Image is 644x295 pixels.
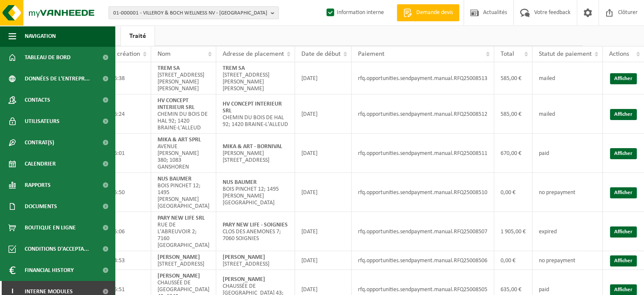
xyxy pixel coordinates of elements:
span: Statut de paiement [539,51,592,57]
a: Afficher [610,109,637,120]
span: Utilisateurs [25,111,60,132]
span: Nom [157,51,171,57]
td: CHEMIN DU BOIS DE HAL 92; 1420 BRAINE-L'ALLEUD [216,95,295,134]
strong: TREM SA [223,65,245,72]
td: rfq.opportunities.sendpayment.manual.RFQ25008512 [352,95,494,134]
span: Demande devis [414,9,455,17]
span: Contacts [25,89,50,111]
td: [DATE] [295,212,352,251]
td: [DATE] [295,134,352,173]
td: CHEMIN DU BOIS DE HAL 92; 1420 BRAINE-L'ALLEUD [151,95,216,134]
strong: NUS BAUMER [223,179,257,186]
strong: [PERSON_NAME] [223,276,265,283]
strong: TREM SA [157,65,180,72]
td: [DATE] 15:06 [87,212,151,251]
td: [PERSON_NAME][STREET_ADDRESS] [216,134,295,173]
a: Afficher [610,73,637,84]
td: 0,00 € [494,251,532,270]
span: Tableau de bord [25,47,71,68]
td: 585,00 € [494,95,532,134]
a: Demande devis [397,4,459,21]
td: [STREET_ADDRESS][PERSON_NAME][PERSON_NAME] [216,62,295,95]
span: Adresse de placement [223,51,284,57]
a: Afficher [610,226,637,238]
td: rfq.opportunities.sendpayment.manual.RFQ25008511 [352,134,494,173]
td: [STREET_ADDRESS][PERSON_NAME][PERSON_NAME] [151,62,216,95]
span: no prepayment [539,258,575,264]
span: Calendrier [25,153,56,175]
span: Financial History [25,260,74,281]
td: AVENUE [PERSON_NAME] 380; 1083 GANSHOREN [151,134,216,173]
td: [DATE] 16:38 [87,62,151,95]
td: [DATE] [295,173,352,212]
td: rfq.opportunities.sendpayment.manual.RFQ25008513 [352,62,494,95]
span: paid [539,150,549,157]
td: rfq.opportunities.sendpayment.manual.RFQ25008510 [352,173,494,212]
strong: [PERSON_NAME] [157,254,200,261]
td: 0,00 € [494,173,532,212]
td: [DATE] [295,62,352,95]
a: Afficher [610,148,637,159]
td: [DATE] 15:50 [87,173,151,212]
strong: MIKA & ART SPRL [157,137,201,143]
strong: PARY NEW LIFE SRL [157,215,205,221]
strong: HV CONCEPT INTERIEUR SRL [157,97,195,111]
td: rfq.opportunities.sendpayment.manual.RFQ25008507 [352,212,494,251]
a: Afficher [610,187,637,198]
span: Contrat(s) [25,132,54,153]
span: Documents [25,196,57,217]
a: Afficher [610,255,637,266]
span: Conditions d'accepta... [25,238,89,260]
span: Paiement [358,51,384,57]
a: Traité [121,26,155,46]
td: 1 905,00 € [494,212,532,251]
td: [DATE] 16:24 [87,95,151,134]
label: Information interne [325,6,384,19]
td: CLOS DES ANEMONES 7; 7060 SOIGNIES [216,212,295,251]
span: paid [539,286,549,293]
strong: [PERSON_NAME] [223,254,265,261]
span: 01-000001 - VILLEROY & BOCH WELLNESS NV - [GEOGRAPHIC_DATA] [113,7,267,20]
span: Navigation [25,26,56,47]
button: 01-000001 - VILLEROY & BOCH WELLNESS NV - [GEOGRAPHIC_DATA] [109,6,279,19]
span: mailed [539,111,555,117]
td: [DATE] [295,251,352,270]
td: RUE DE L'ABREUVOIR 2; 7160 [GEOGRAPHIC_DATA] [151,212,216,251]
span: Données de l'entrepr... [25,68,90,89]
span: Actions [609,51,629,57]
span: no prepayment [539,189,575,196]
span: Date de création [94,51,140,57]
td: 670,00 € [494,134,532,173]
span: Date de début [301,51,341,57]
td: [DATE] [295,95,352,134]
td: BOIS PINCHET 12; 1495 [PERSON_NAME][GEOGRAPHIC_DATA] [151,173,216,212]
strong: NUS BAUMER [157,176,192,182]
strong: HV CONCEPT INTERIEUR SRL [223,101,282,114]
span: Total [501,51,514,57]
td: rfq.opportunities.sendpayment.manual.RFQ25008506 [352,251,494,270]
strong: MIKA & ART - BORNIVAL [223,143,282,150]
td: [DATE] 16:01 [87,134,151,173]
strong: PARY NEW LIFE - SOIGNIES [223,222,288,228]
td: BOIS PINCHET 12; 1495 [PERSON_NAME][GEOGRAPHIC_DATA] [216,173,295,212]
strong: [PERSON_NAME] [157,273,200,279]
span: Boutique en ligne [25,217,76,238]
td: [STREET_ADDRESS] [151,251,216,270]
span: mailed [539,75,555,82]
span: Rapports [25,175,51,196]
td: [DATE] 14:53 [87,251,151,270]
td: [STREET_ADDRESS] [216,251,295,270]
span: expired [539,229,557,235]
td: 585,00 € [494,62,532,95]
